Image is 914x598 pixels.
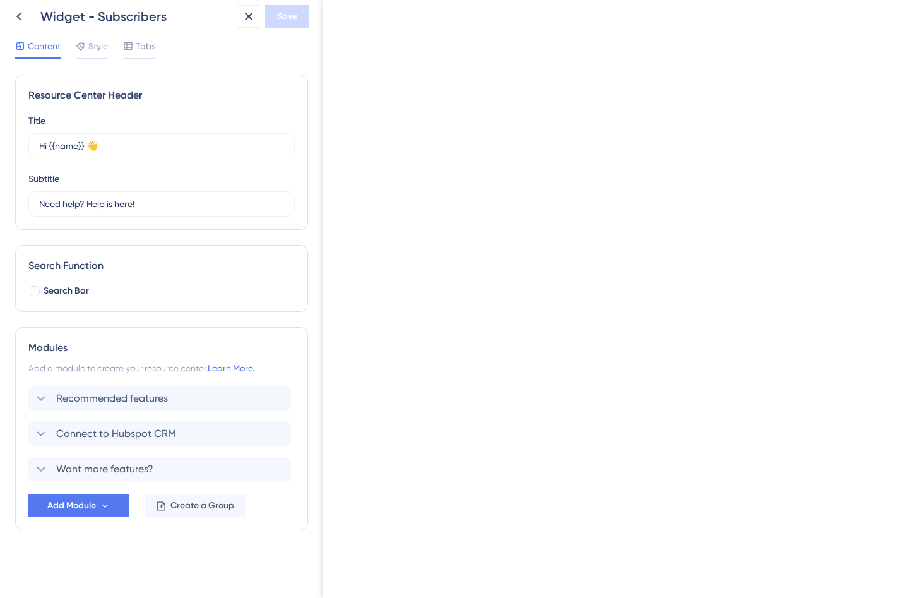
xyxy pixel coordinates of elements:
div: Want more features? [28,457,295,482]
div: Search Function [28,258,295,273]
span: Create a Group [170,498,234,513]
span: Want more features? [56,462,153,477]
div: Widget - Subscribers [40,8,232,25]
span: Style [88,39,108,54]
span: Add Module [47,498,96,513]
input: Description [39,197,284,211]
span: Connect to Hubspot CRM [56,426,176,441]
button: Save [265,5,309,28]
span: Search Bar [44,284,89,299]
span: Recommended features [56,391,168,406]
div: Title [28,113,45,128]
div: Modules [28,340,295,356]
div: Connect to Hubspot CRM [28,421,295,446]
span: Tabs [136,39,155,54]
button: Add Module [28,494,129,517]
div: Resource Center Header [28,88,295,103]
input: Title [39,139,284,153]
span: Content [28,39,61,54]
div: Subtitle [28,171,59,186]
a: Learn More. [208,363,254,373]
span: Add a module to create your resource center. [28,363,208,373]
button: Create a Group [145,494,246,517]
div: Recommended features [28,386,295,411]
span: Save [277,9,297,24]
